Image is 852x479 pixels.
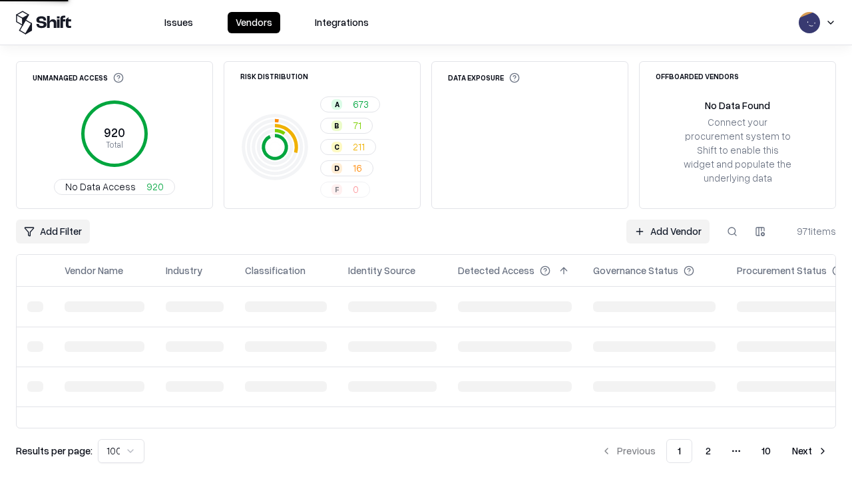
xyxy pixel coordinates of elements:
button: A673 [320,96,380,112]
div: Governance Status [593,263,678,277]
button: D16 [320,160,373,176]
div: Risk Distribution [240,73,308,80]
button: C211 [320,139,376,155]
div: Industry [166,263,202,277]
button: 10 [751,439,781,463]
div: A [331,99,342,110]
span: 920 [146,180,164,194]
div: Connect your procurement system to Shift to enable this widget and populate the underlying data [682,115,793,186]
button: Vendors [228,12,280,33]
div: Classification [245,263,306,277]
div: Procurement Status [737,263,827,277]
button: No Data Access920 [54,179,175,195]
tspan: Total [106,139,123,150]
div: 971 items [783,224,836,238]
div: Offboarded Vendors [656,73,739,80]
div: Unmanaged Access [33,73,124,83]
button: Integrations [307,12,377,33]
button: Next [784,439,836,463]
button: B71 [320,118,373,134]
div: No Data Found [705,98,770,112]
span: 673 [353,97,369,111]
div: Detected Access [458,263,534,277]
button: Issues [156,12,201,33]
tspan: 920 [104,125,125,140]
div: Data Exposure [448,73,520,83]
nav: pagination [593,439,836,463]
div: B [331,120,342,131]
button: Add Filter [16,220,90,243]
button: 1 [666,439,692,463]
span: No Data Access [65,180,136,194]
span: 71 [353,118,361,132]
button: 2 [695,439,722,463]
span: 211 [353,140,365,154]
span: 16 [353,161,362,175]
div: C [331,142,342,152]
div: D [331,163,342,174]
p: Results per page: [16,444,93,458]
div: Identity Source [348,263,415,277]
div: Vendor Name [65,263,123,277]
a: Add Vendor [626,220,710,243]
